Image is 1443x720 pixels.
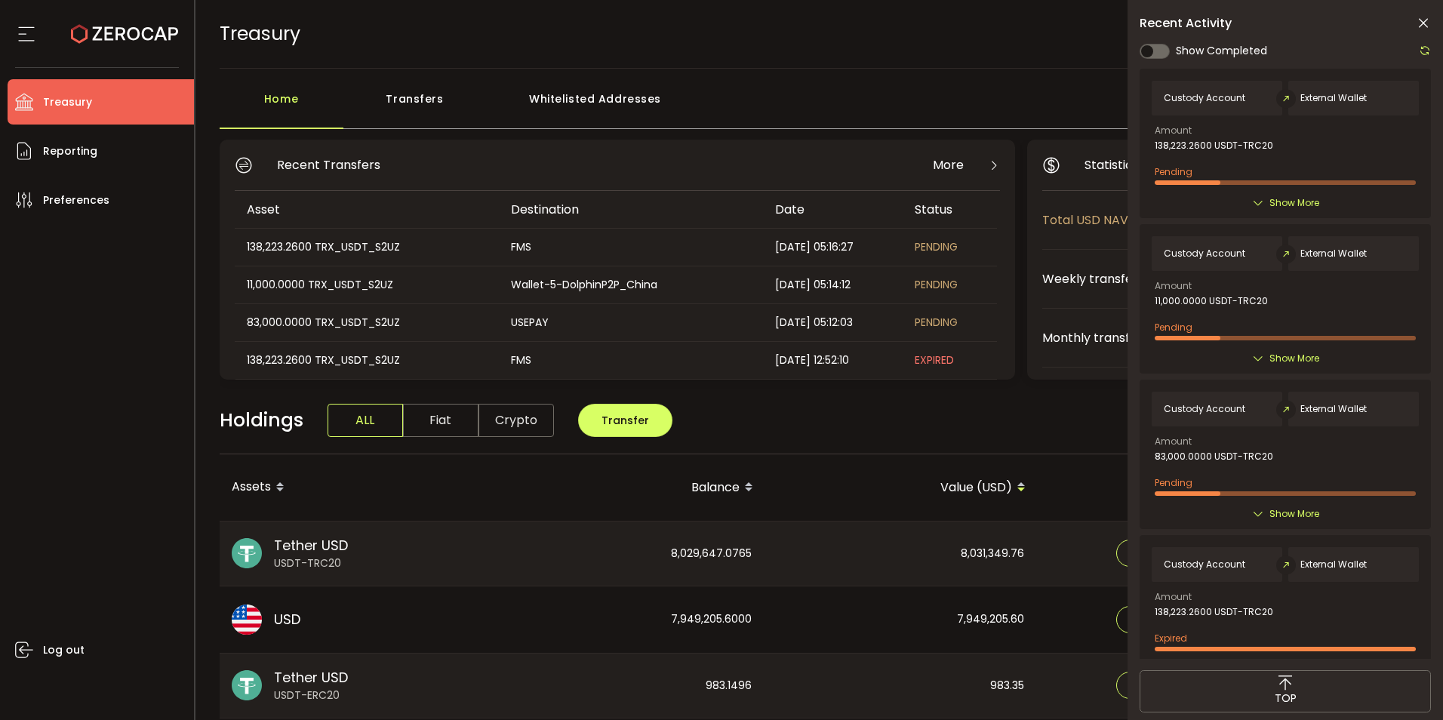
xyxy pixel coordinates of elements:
span: Expired [1155,632,1187,645]
span: Show More [1269,506,1319,522]
span: Amount [1155,592,1192,602]
span: USDT-ERC20 [274,688,348,703]
span: Recent Transfers [277,155,380,174]
div: Wallet-5-DolphinP2P_China [499,276,761,294]
div: Whitelisted Addresses [487,84,704,129]
img: usdt_portfolio.svg [232,538,262,568]
span: PENDING [915,315,958,330]
span: 83,000.0000 USDT-TRC20 [1155,451,1273,462]
span: Amount [1155,437,1192,446]
div: 138,223.2600 TRX_USDT_S2UZ [235,238,497,256]
span: Custody Account [1164,248,1245,259]
span: Custody Account [1164,93,1245,103]
span: EXPIRED [915,352,954,368]
div: Balance [493,475,765,500]
span: 138,223.2600 USDT-TRC20 [1155,140,1273,151]
span: Amount [1155,126,1192,135]
iframe: Chat Widget [1368,648,1443,720]
div: 7,949,205.60 [765,586,1036,653]
div: Date [763,201,903,218]
div: 8,031,349.76 [765,522,1036,586]
div: Value (USD) [765,475,1038,500]
button: Deposit [1116,672,1207,699]
div: [DATE] 05:16:27 [763,238,903,256]
span: Log out [43,639,85,661]
span: Show Completed [1176,43,1267,59]
span: USDT-TRC20 [274,555,348,571]
span: Custody Account [1164,559,1245,570]
span: Recent Activity [1140,17,1232,29]
span: External Wallet [1300,559,1367,570]
div: 983.35 [765,654,1036,718]
span: Pending [1155,321,1192,334]
div: 138,223.2600 TRX_USDT_S2UZ [235,352,497,369]
span: Pending [1155,476,1192,489]
div: [DATE] 05:14:12 [763,276,903,294]
img: usd_portfolio.svg [232,605,262,635]
span: ALL [328,404,403,437]
div: 7,949,205.6000 [493,586,764,653]
span: Show More [1269,351,1319,366]
span: PENDING [915,239,958,254]
span: External Wallet [1300,248,1367,259]
span: External Wallet [1300,404,1367,414]
span: USD [274,609,300,629]
span: Crypto [478,404,554,437]
span: 138,223.2600 USDT-TRC20 [1155,607,1273,617]
span: Tether USD [274,667,348,688]
div: [DATE] 05:12:03 [763,314,903,331]
div: Home [220,84,343,129]
span: Total USD NAV [1042,211,1324,229]
button: Deposit [1116,606,1207,633]
div: 983.1496 [493,654,764,718]
span: External Wallet [1300,93,1367,103]
div: FMS [499,352,761,369]
span: Pending [1155,165,1192,178]
div: Status [903,201,997,218]
div: Destination [499,201,763,218]
span: Fiat [403,404,478,437]
span: Reporting [43,140,97,162]
div: 8,029,647.0765 [493,522,764,586]
span: Amount [1155,282,1192,291]
span: Treasury [43,91,92,113]
span: Preferences [43,189,109,211]
span: Statistics [1085,155,1139,174]
div: USEPAY [499,314,761,331]
div: 11,000.0000 TRX_USDT_S2UZ [235,276,497,294]
img: usdt_portfolio.svg [232,670,262,700]
span: PENDING [915,277,958,292]
span: Monthly transfer volume [1042,328,1336,347]
button: Deposit [1116,540,1207,567]
span: More [933,155,964,174]
div: Assets [220,475,493,500]
div: 83,000.0000 TRX_USDT_S2UZ [235,314,497,331]
div: FMS [499,238,761,256]
div: [DATE] 12:52:10 [763,352,903,369]
span: Custody Account [1164,404,1245,414]
span: TOP [1275,691,1297,706]
span: Tether USD [274,535,348,555]
span: 11,000.0000 USDT-TRC20 [1155,296,1268,306]
span: Treasury [220,20,300,47]
div: Transfers [343,84,487,129]
span: Show More [1269,195,1319,211]
span: Weekly transfer volume [1042,269,1371,288]
span: Holdings [220,406,303,435]
div: Asset [235,201,499,218]
button: Transfer [578,404,672,437]
span: Transfer [602,413,649,428]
